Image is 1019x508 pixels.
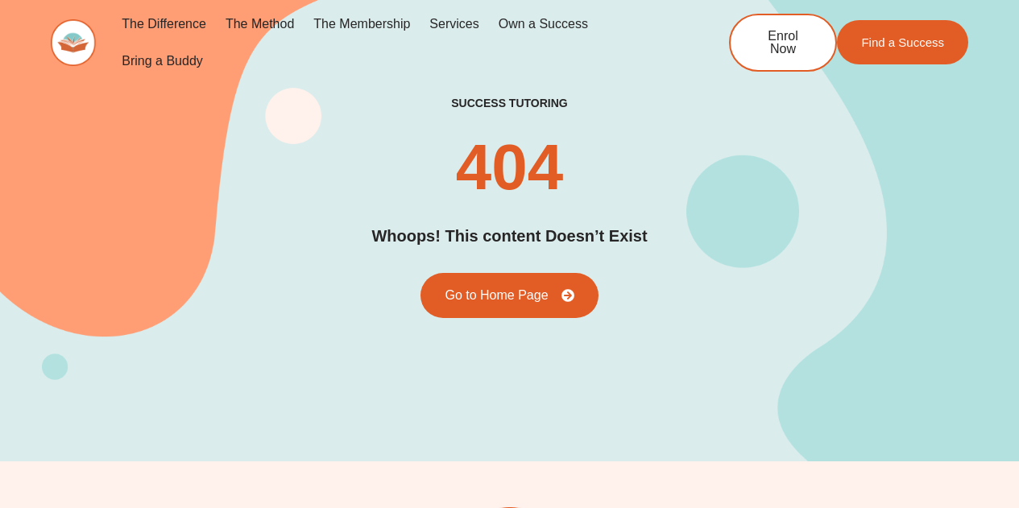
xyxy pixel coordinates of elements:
h2: Whoops! This content Doesn’t Exist [371,224,647,249]
span: Go to Home Page [445,289,548,302]
a: Bring a Buddy [112,43,213,80]
span: Find a Success [861,36,944,48]
a: The Method [216,6,304,43]
a: The Difference [112,6,216,43]
a: Find a Success [837,20,968,64]
span: Enrol Now [755,30,811,56]
a: The Membership [304,6,420,43]
h2: 404 [456,135,563,200]
a: Enrol Now [729,14,837,72]
nav: Menu [112,6,676,80]
h2: success tutoring [451,96,567,110]
a: Go to Home Page [420,273,598,318]
a: Own a Success [489,6,598,43]
a: Services [420,6,488,43]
